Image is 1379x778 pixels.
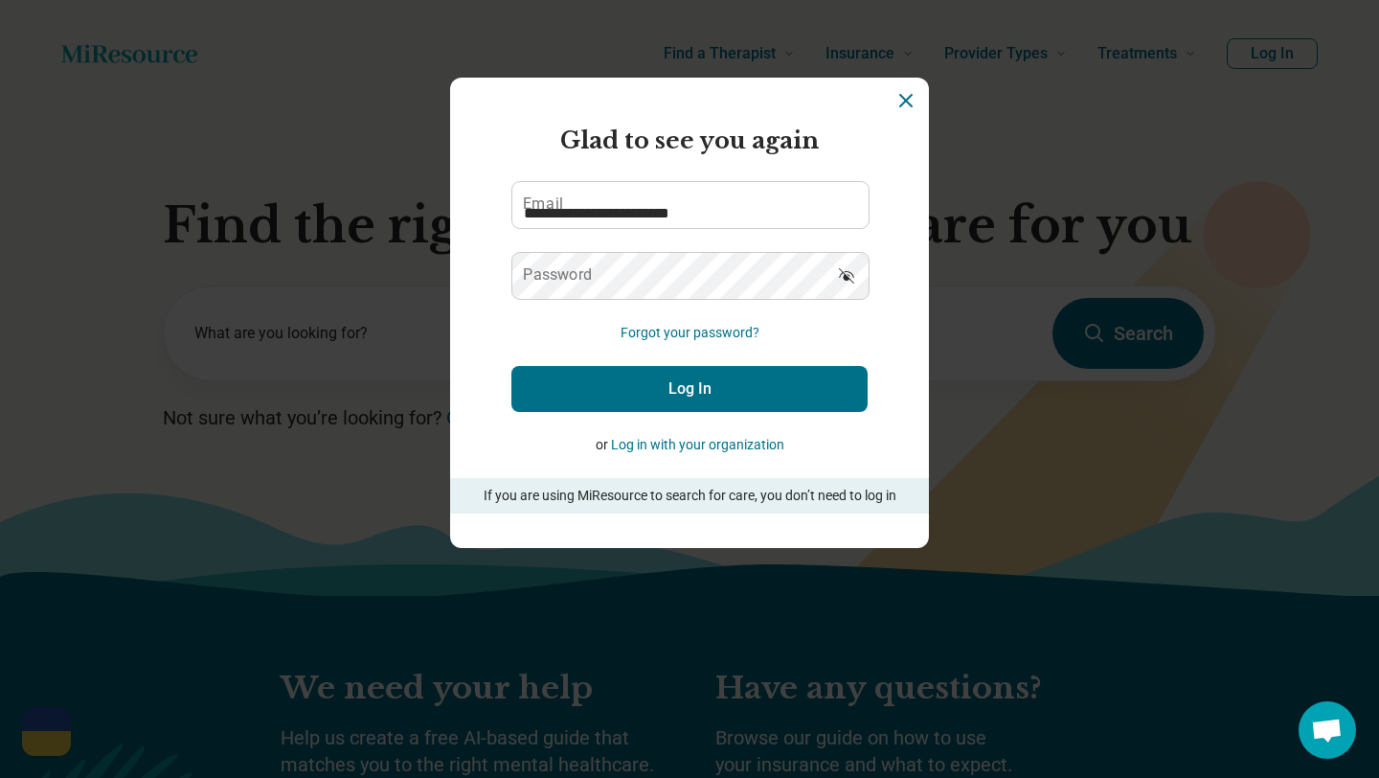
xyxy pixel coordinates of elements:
p: If you are using MiResource to search for care, you don’t need to log in [477,486,902,506]
button: Log in with your organization [611,435,784,455]
label: Password [523,267,592,283]
p: or [511,435,868,455]
label: Email [523,196,563,212]
button: Dismiss [894,89,917,112]
section: Login Dialog [450,78,929,548]
button: Forgot your password? [621,323,759,343]
h2: Glad to see you again [511,124,868,158]
button: Show password [825,252,868,298]
button: Log In [511,366,868,412]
